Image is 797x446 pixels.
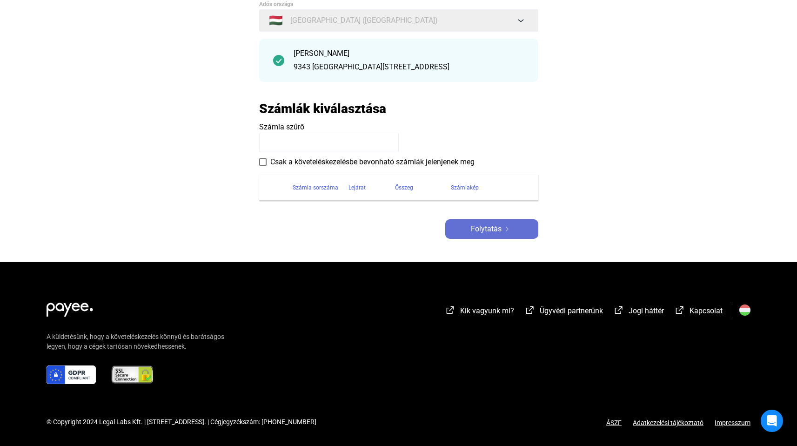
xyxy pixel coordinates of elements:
[294,48,524,59] div: [PERSON_NAME]
[111,365,154,384] img: ssl
[348,182,366,193] div: Lejárat
[445,305,456,315] img: external-link-white
[674,305,685,315] img: external-link-white
[259,122,304,131] span: Számla szűrő
[460,306,514,315] span: Kik vagyunk mi?
[451,182,479,193] div: Számlakép
[471,223,502,235] span: Folytatás
[674,308,723,317] a: external-link-whiteKapcsolat
[47,417,316,427] div: © Copyright 2024 Legal Labs Kft. | [STREET_ADDRESS]. | Cégjegyzékszám: [PHONE_NUMBER]
[445,219,538,239] button: Folytatásarrow-right-white
[273,55,284,66] img: checkmark-darker-green-circle
[47,297,93,317] img: white-payee-white-dot.svg
[613,305,624,315] img: external-link-white
[395,182,451,193] div: Összeg
[524,305,536,315] img: external-link-white
[259,101,386,117] h2: Számlák kiválasztása
[290,15,438,26] span: [GEOGRAPHIC_DATA] ([GEOGRAPHIC_DATA])
[269,15,283,26] span: 🇭🇺
[294,61,524,73] div: 9343 [GEOGRAPHIC_DATA][STREET_ADDRESS]
[259,9,538,32] button: 🇭🇺[GEOGRAPHIC_DATA] ([GEOGRAPHIC_DATA])
[739,304,750,316] img: HU.svg
[761,410,783,432] div: Open Intercom Messenger
[690,306,723,315] span: Kapcsolat
[502,227,513,231] img: arrow-right-white
[47,365,96,384] img: gdpr
[348,182,395,193] div: Lejárat
[606,419,622,426] a: ÁSZF
[395,182,413,193] div: Összeg
[613,308,664,317] a: external-link-whiteJogi háttér
[270,156,475,168] span: Csak a követeléskezelésbe bevonható számlák jelenjenek meg
[259,1,293,7] span: Adós országa
[622,419,715,426] a: Adatkezelési tájékoztató
[293,182,348,193] div: Számla sorszáma
[451,182,527,193] div: Számlakép
[629,306,664,315] span: Jogi háttér
[524,308,603,317] a: external-link-whiteÜgyvédi partnerünk
[715,419,750,426] a: Impresszum
[293,182,338,193] div: Számla sorszáma
[445,308,514,317] a: external-link-whiteKik vagyunk mi?
[540,306,603,315] span: Ügyvédi partnerünk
